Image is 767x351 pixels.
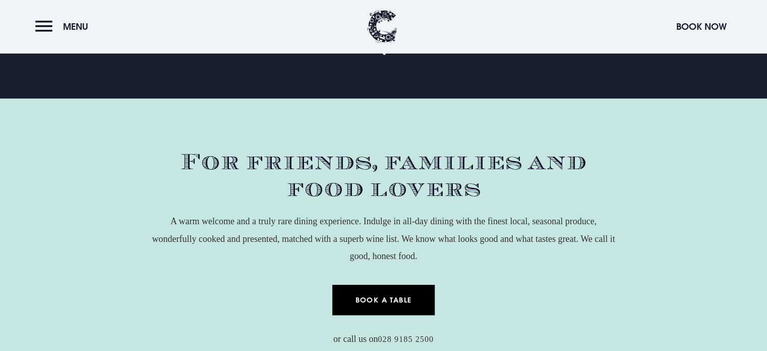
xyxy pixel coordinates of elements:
[152,149,616,203] h2: For friends, families and food lovers
[35,16,93,37] button: Menu
[152,213,616,265] p: A warm welcome and a truly rare dining experience. Indulge in all-day dining with the finest loca...
[332,285,435,315] a: Book a Table
[671,16,732,37] button: Book Now
[63,21,88,32] span: Menu
[152,330,616,347] p: or call us on
[378,335,434,344] a: 028 9185 2500
[367,10,397,43] img: Clandeboye Lodge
